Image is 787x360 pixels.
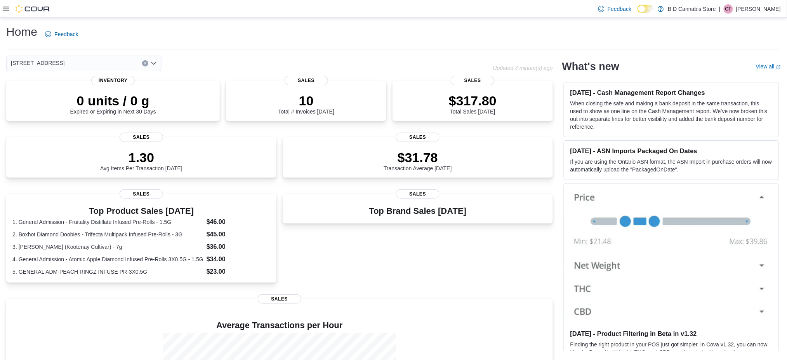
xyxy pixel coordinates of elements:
[42,26,81,42] a: Feedback
[493,65,553,71] p: Updated 4 minute(s) ago
[12,206,270,216] h3: Top Product Sales [DATE]
[6,24,37,40] h1: Home
[562,60,619,73] h2: What's new
[100,150,182,165] p: 1.30
[142,60,148,66] button: Clear input
[278,93,334,108] p: 10
[570,147,773,155] h3: [DATE] - ASN Imports Packaged On Dates
[120,189,163,199] span: Sales
[12,243,203,251] dt: 3. [PERSON_NAME] (Kootenay Cultivar) - 7g
[638,5,654,13] input: Dark Mode
[756,63,781,70] a: View allExternal link
[451,76,494,85] span: Sales
[70,93,156,108] p: 0 units / 0 g
[570,89,773,96] h3: [DATE] - Cash Management Report Changes
[12,321,547,330] h4: Average Transactions per Hour
[207,267,270,276] dd: $23.00
[668,4,716,14] p: B D Cannabis Store
[570,100,773,131] p: When closing the safe and making a bank deposit in the same transaction, this used to show as one...
[120,133,163,142] span: Sales
[608,5,631,13] span: Feedback
[396,189,440,199] span: Sales
[207,255,270,264] dd: $34.00
[91,76,135,85] span: Inventory
[54,30,78,38] span: Feedback
[449,93,497,115] div: Total Sales [DATE]
[12,255,203,263] dt: 4. General Admission - Atomic Apple Diamond Infused Pre-Rolls 3X0.5G - 1.5G
[396,133,440,142] span: Sales
[207,230,270,239] dd: $45.00
[369,206,467,216] h3: Top Brand Sales [DATE]
[70,93,156,115] div: Expired or Expiring in Next 30 Days
[207,242,270,252] dd: $36.00
[736,4,781,14] p: [PERSON_NAME]
[12,231,203,238] dt: 2. Boxhot Diamond Doobies - Trifecta Multipack Infused Pre-Rolls - 3G
[151,60,157,66] button: Open list of options
[16,5,50,13] img: Cova
[595,1,634,17] a: Feedback
[724,4,733,14] div: Cody Tomlinson
[207,217,270,227] dd: $46.00
[278,93,334,115] div: Total # Invoices [DATE]
[384,150,452,165] p: $31.78
[11,58,64,68] span: [STREET_ADDRESS]
[725,4,731,14] span: CT
[258,294,301,304] span: Sales
[776,65,781,70] svg: External link
[570,330,773,337] h3: [DATE] - Product Filtering in Beta in v1.32
[719,4,721,14] p: |
[449,93,497,108] p: $317.80
[12,218,203,226] dt: 1. General Admission - Fruitality Distillate Infused Pre-Rolls - 1.5G
[384,150,452,171] div: Transaction Average [DATE]
[285,76,328,85] span: Sales
[570,158,773,173] p: If you are using the Ontario ASN format, the ASN Import in purchase orders will now automatically...
[100,150,182,171] div: Avg Items Per Transaction [DATE]
[12,268,203,276] dt: 5. GENERAL ADM-PEACH RINGZ INFUSE PR-3X0.5G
